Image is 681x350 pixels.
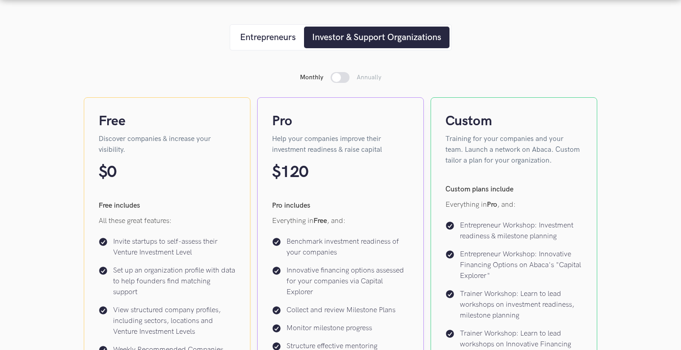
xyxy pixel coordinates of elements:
p: Help your companies improve their investment readiness & raise capital [272,134,409,155]
img: Check icon [445,250,454,259]
p: Invite startups to self-assess their Venture Investment Level [113,236,236,258]
img: Check icon [272,237,281,246]
img: Check icon [445,329,454,338]
img: Check icon [272,324,281,333]
p: Set up an organization profile with data to help founders find matching support [113,265,236,298]
img: Check icon [445,290,454,299]
p: Monitor milestone progress [286,323,372,334]
img: Check icon [445,221,454,230]
p: 120 [281,163,308,182]
h4: Pro [272,112,409,130]
p: Discover companies & increase your visibility. [99,134,236,155]
h4: Free [99,112,236,130]
p: All these great features: [99,216,236,227]
strong: Custom plans include [445,185,513,194]
strong: Pro [487,200,497,209]
p: Training for your companies and your team. Launch a network on Abaca. Custom tailor a plan for yo... [445,134,582,166]
strong: Free includes [99,201,140,210]
p: 0 [107,163,116,182]
img: Check icon [272,266,281,275]
p: Entrepreneur Workshop: Innovative Financing Options on Abaca's "Capital Explorer" [460,249,582,282]
p: Collect and review Milestone Plans [286,305,395,316]
p: $ [99,163,107,182]
img: Check icon [99,266,108,275]
img: Check icon [99,306,108,315]
p: Benchmark investment readiness of your companies [286,236,409,258]
p: Everything in , and: [445,200,582,210]
strong: Pro [272,201,282,210]
h4: Custom [445,112,582,130]
strong: Free [313,217,327,225]
p: View structured company profiles, including sectors, locations and Venture Investment Levels [113,305,236,337]
p: Entrepreneur Workshop: Investment readiness & milestone planning [460,220,582,242]
p: Annually [357,73,381,82]
div: Investor & Support Organizations [312,31,441,44]
p: Trainer Workshop: Learn to lead workshops on investment readiness, milestone planning [460,289,582,321]
div: Entrepreneurs [240,31,296,44]
p: $ [272,163,281,182]
img: Check icon [99,237,108,246]
p: Monthly [300,73,323,82]
p: Innovative financing options assessed for your companies via Capital Explorer [286,265,409,298]
img: Check icon [272,306,281,315]
strong: includes [284,201,310,210]
p: Everything in , and: [272,216,409,227]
